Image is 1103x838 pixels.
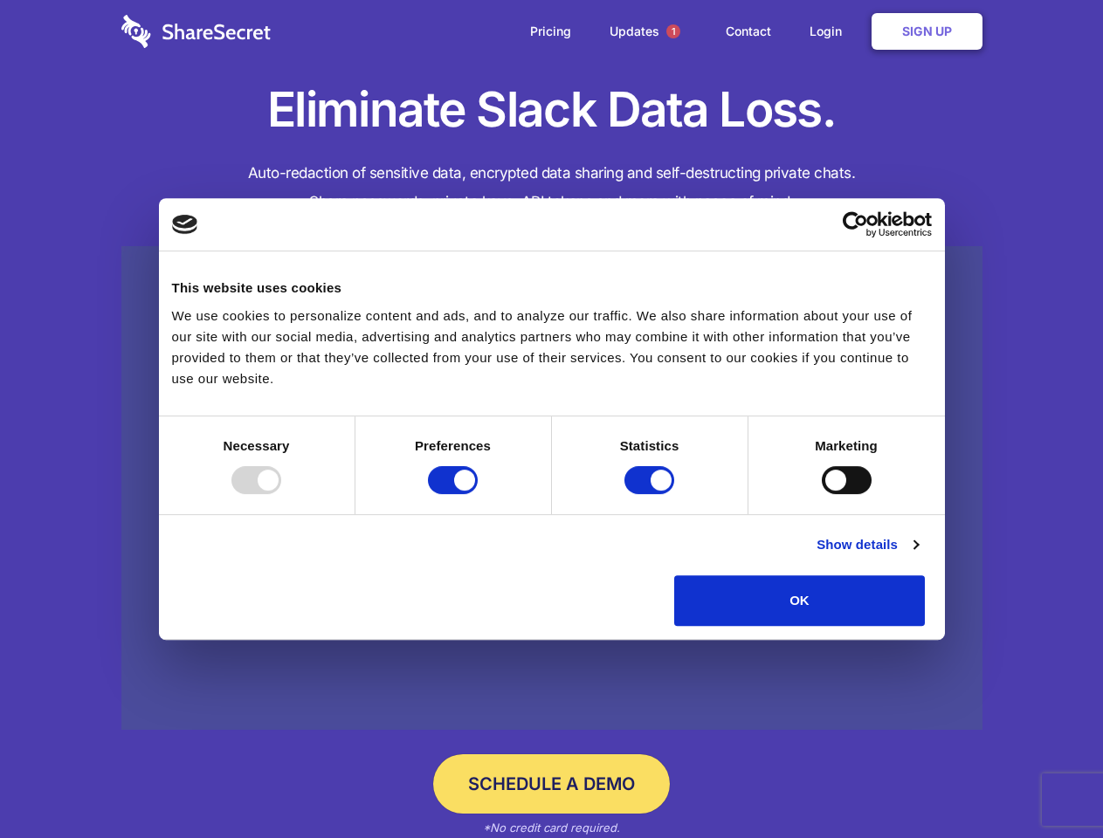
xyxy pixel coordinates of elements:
a: Login [792,4,868,58]
div: This website uses cookies [172,278,932,299]
strong: Statistics [620,438,679,453]
a: Sign Up [872,13,982,50]
strong: Necessary [224,438,290,453]
img: logo [172,215,198,234]
h1: Eliminate Slack Data Loss. [121,79,982,141]
a: Show details [817,534,918,555]
a: Schedule a Demo [433,754,670,814]
strong: Marketing [815,438,878,453]
a: Usercentrics Cookiebot - opens in a new window [779,211,932,237]
img: logo-wordmark-white-trans-d4663122ce5f474addd5e946df7df03e33cb6a1c49d2221995e7729f52c070b2.svg [121,15,271,48]
a: Wistia video thumbnail [121,246,982,731]
span: 1 [666,24,680,38]
div: We use cookies to personalize content and ads, and to analyze our traffic. We also share informat... [172,306,932,389]
a: Pricing [513,4,589,58]
h4: Auto-redaction of sensitive data, encrypted data sharing and self-destructing private chats. Shar... [121,159,982,216]
strong: Preferences [415,438,491,453]
button: OK [674,575,925,626]
a: Contact [708,4,789,58]
em: *No credit card required. [483,821,620,835]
